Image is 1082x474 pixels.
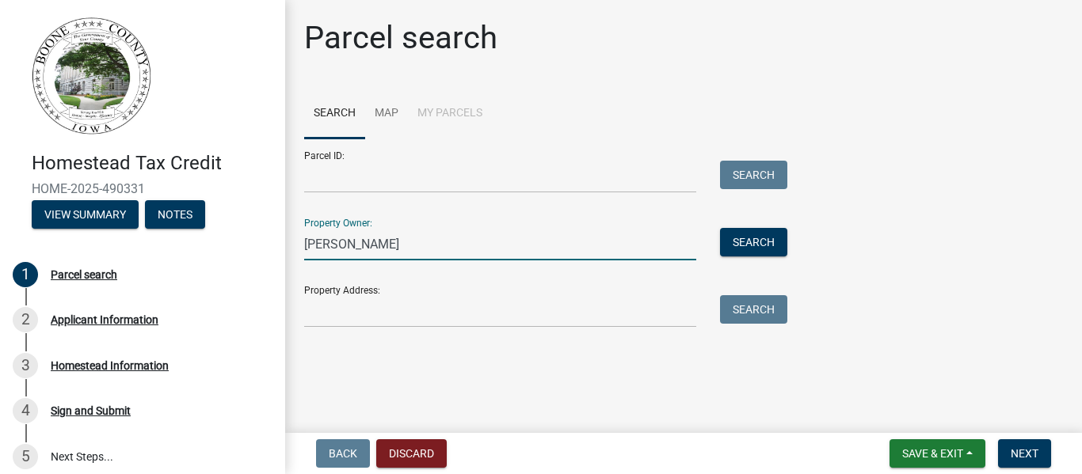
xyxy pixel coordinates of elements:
[1011,447,1038,460] span: Next
[32,181,253,196] span: HOME-2025-490331
[13,307,38,332] div: 2
[365,89,408,139] a: Map
[13,398,38,423] div: 4
[32,209,139,222] wm-modal-confirm: Summary
[51,269,117,280] div: Parcel search
[145,200,205,229] button: Notes
[998,439,1051,468] button: Next
[902,447,963,460] span: Save & Exit
[32,17,152,135] img: Boone County, Iowa
[13,353,38,378] div: 3
[720,161,787,189] button: Search
[145,209,205,222] wm-modal-confirm: Notes
[32,152,272,175] h4: Homestead Tax Credit
[720,228,787,256] button: Search
[13,444,38,469] div: 5
[13,262,38,287] div: 1
[316,439,370,468] button: Back
[376,439,447,468] button: Discard
[51,405,131,416] div: Sign and Submit
[890,439,985,468] button: Save & Exit
[32,200,139,229] button: View Summary
[51,360,169,371] div: Homestead Information
[720,295,787,324] button: Search
[304,89,365,139] a: Search
[329,447,357,460] span: Back
[51,314,158,325] div: Applicant Information
[304,19,497,57] h1: Parcel search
